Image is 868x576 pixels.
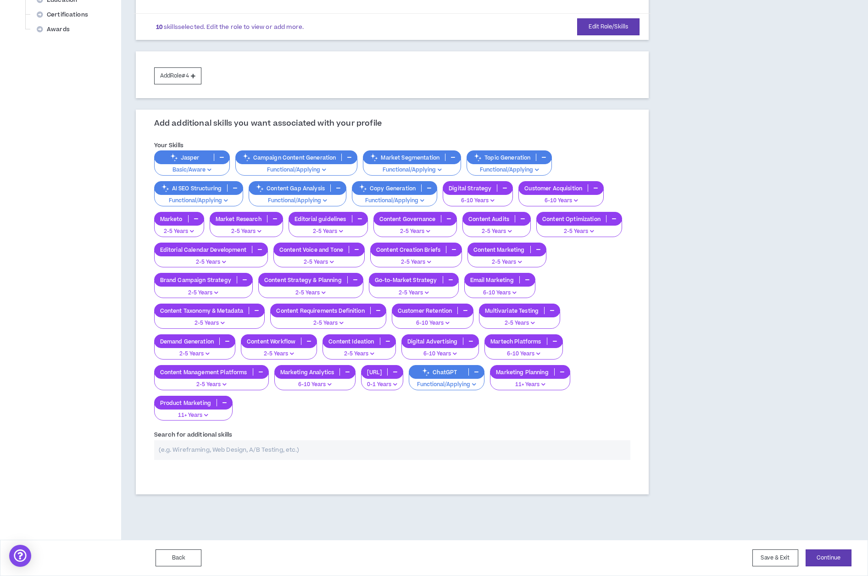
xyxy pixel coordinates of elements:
button: 2-5 Years [154,311,265,329]
p: Content Workflow [241,338,301,345]
button: 2-5 Years [323,342,395,360]
p: Content Requirements Definition [271,307,370,314]
p: 2-5 Years [160,289,247,297]
p: Marketing Analytics [275,369,340,376]
p: 2-5 Years [542,227,616,236]
button: Save & Exit [752,549,798,566]
p: Functional/Applying [358,197,431,205]
button: 2-5 Years [479,311,560,329]
p: Functional/Applying [369,166,455,174]
button: Functional/Applying [154,189,244,206]
button: Functional/Applying [409,373,484,390]
p: Product Marketing [155,399,217,406]
p: skills selected. Edit the role to view or add more. [156,23,304,31]
button: 2-5 Years [154,250,268,268]
button: 2-5 Years [370,250,462,268]
p: 2-5 Years [160,227,198,236]
p: AI SEO Structuring [155,185,228,192]
button: 2-5 Years [270,311,386,329]
p: 2-5 Years [160,258,262,266]
p: Content Taxonomy & Metadata [155,307,249,314]
button: 2-5 Years [154,342,235,360]
button: 2-5 Years [241,342,317,360]
p: Digital Strategy [443,185,497,192]
button: 2-5 Years [369,281,459,299]
p: Customer Retention [392,307,458,314]
b: 10 [156,23,162,31]
p: Editorial guidelines [289,216,352,222]
p: Functional/Applying [415,381,479,389]
p: Functional/Applying [241,166,352,174]
p: 2-5 Years [473,258,540,266]
p: 2-5 Years [295,227,362,236]
p: 2-5 Years [279,258,359,266]
p: 6-10 Years [398,319,468,327]
p: Functional/Applying [473,166,546,174]
button: 0-1 Years [361,373,403,390]
p: Functional/Applying [160,197,238,205]
button: 2-5 Years [210,220,283,237]
p: Multivariate Testing [479,307,544,314]
p: 2-5 Years [247,350,311,358]
p: 6-10 Years [280,381,350,389]
p: Marketo [155,216,188,222]
button: 2-5 Years [462,220,531,237]
button: 2-5 Years [536,220,622,237]
p: Content Ideation [323,338,379,345]
button: AddRole#4 [154,67,201,84]
button: 6-10 Years [518,189,604,206]
p: 2-5 Years [485,319,554,327]
button: Functional/Applying [249,189,346,206]
button: 2-5 Years [373,220,457,237]
p: Market Segmentation [363,154,445,161]
p: Editorial Calendar Development [155,246,252,253]
button: 2-5 Years [154,281,253,299]
button: 6-10 Years [401,342,479,360]
p: Functional/Applying [255,197,340,205]
button: 2-5 Years [154,373,269,390]
p: Topic Generation [467,154,536,161]
button: 2-5 Years [154,220,204,237]
p: Demand Generation [155,338,219,345]
p: 2-5 Years [160,350,229,358]
p: Content Strategy & Planning [259,277,347,283]
button: 6-10 Years [484,342,562,360]
button: 6-10 Years [392,311,474,329]
button: 6-10 Years [443,189,513,206]
p: 2-5 Years [264,289,357,297]
p: Content Voice and Tone [274,246,349,253]
button: Continue [806,549,851,566]
p: [URL] [362,369,387,376]
p: 2-5 Years [375,289,453,297]
p: 6-10 Years [407,350,473,358]
p: Customer Acquisition [519,185,588,192]
button: Functional/Applying [363,158,461,176]
p: 6-10 Years [490,350,556,358]
p: Basic/Aware [160,166,224,174]
button: 6-10 Years [464,281,535,299]
button: 11+ Years [490,373,570,390]
p: Campaign Content Generation [236,154,342,161]
p: Go-to-Market Strategy [369,277,443,283]
p: 2-5 Years [376,258,456,266]
p: 6-10 Years [470,289,529,297]
div: Awards [33,23,79,36]
p: 2-5 Years [216,227,277,236]
button: Functional/Applying [467,158,552,176]
p: 2-5 Years [160,381,263,389]
p: Jasper [155,154,214,161]
button: 11+ Years [154,404,233,421]
p: 2-5 Years [276,319,380,327]
p: Digital Advertising [402,338,463,345]
button: Back [156,549,201,566]
button: 2-5 Years [289,220,368,237]
button: Functional/Applying [352,189,437,206]
p: 2-5 Years [160,319,259,327]
input: (e.g. Wireframing, Web Design, A/B Testing, etc.) [154,440,631,460]
p: Content Optimization [537,216,606,222]
p: 2-5 Years [379,227,451,236]
p: Content Audits [463,216,515,222]
p: ChatGPT [409,369,468,376]
p: Market Research [210,216,267,222]
p: Content Management Platforms [155,369,253,376]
